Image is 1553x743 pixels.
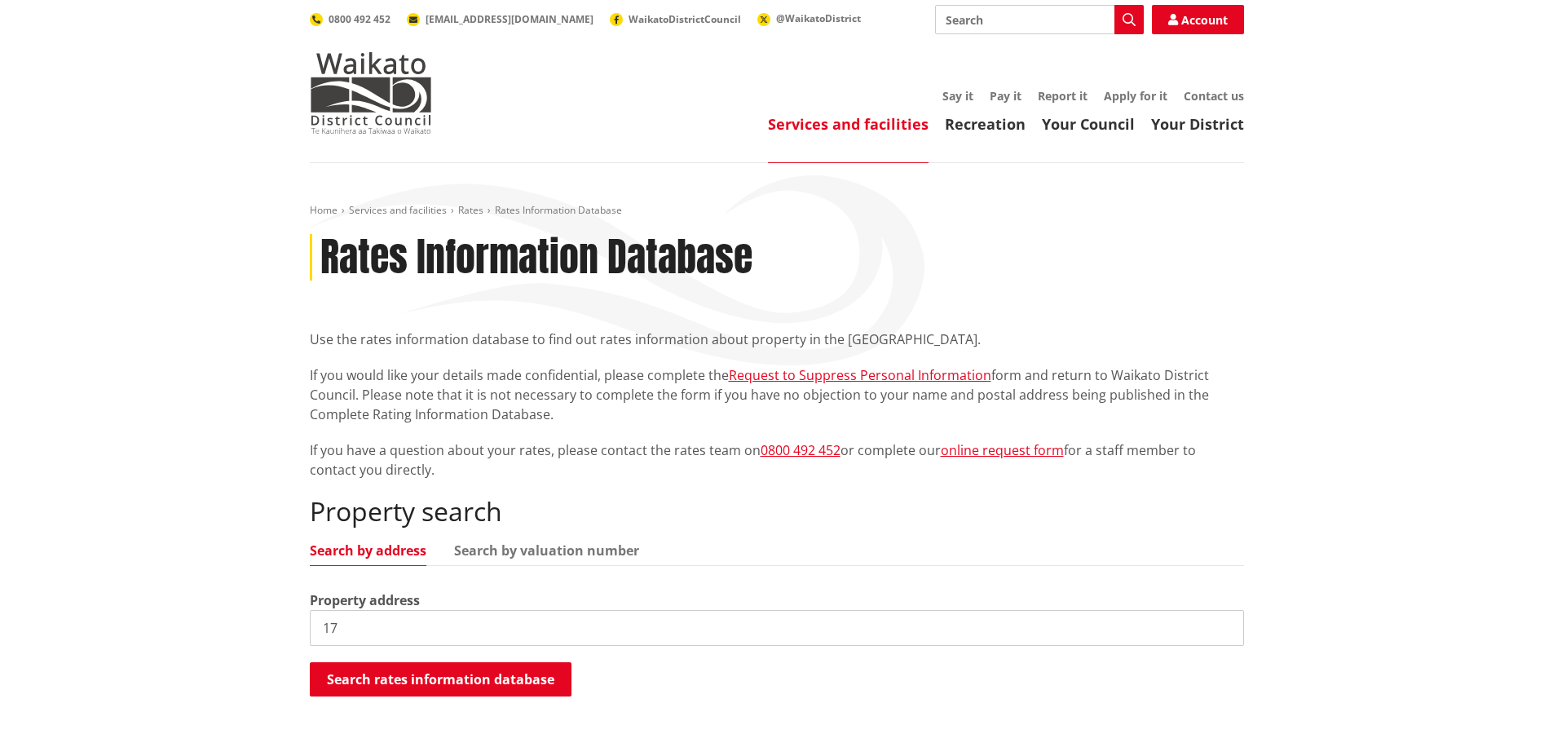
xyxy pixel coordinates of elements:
[495,203,622,217] span: Rates Information Database
[1152,5,1244,34] a: Account
[1042,114,1135,134] a: Your Council
[942,88,973,104] a: Say it
[310,590,420,610] label: Property address
[1104,88,1167,104] a: Apply for it
[776,11,861,25] span: @WaikatoDistrict
[1478,674,1537,733] iframe: Messenger Launcher
[1038,88,1088,104] a: Report it
[761,441,840,459] a: 0800 492 452
[310,329,1244,349] p: Use the rates information database to find out rates information about property in the [GEOGRAPHI...
[310,52,432,134] img: Waikato District Council - Te Kaunihera aa Takiwaa o Waikato
[320,234,752,281] h1: Rates Information Database
[310,203,338,217] a: Home
[329,12,390,26] span: 0800 492 452
[945,114,1026,134] a: Recreation
[349,203,447,217] a: Services and facilities
[454,544,639,557] a: Search by valuation number
[729,366,991,384] a: Request to Suppress Personal Information
[941,441,1064,459] a: online request form
[310,662,571,697] button: Search rates information database
[310,204,1244,218] nav: breadcrumb
[310,610,1244,646] input: e.g. Duke Street NGARUAWAHIA
[407,12,593,26] a: [EMAIL_ADDRESS][DOMAIN_NAME]
[426,12,593,26] span: [EMAIL_ADDRESS][DOMAIN_NAME]
[1151,114,1244,134] a: Your District
[935,5,1144,34] input: Search input
[310,365,1244,424] p: If you would like your details made confidential, please complete the form and return to Waikato ...
[310,12,390,26] a: 0800 492 452
[310,496,1244,527] h2: Property search
[610,12,741,26] a: WaikatoDistrictCouncil
[768,114,929,134] a: Services and facilities
[1184,88,1244,104] a: Contact us
[310,544,426,557] a: Search by address
[629,12,741,26] span: WaikatoDistrictCouncil
[990,88,1021,104] a: Pay it
[458,203,483,217] a: Rates
[757,11,861,25] a: @WaikatoDistrict
[310,440,1244,480] p: If you have a question about your rates, please contact the rates team on or complete our for a s...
